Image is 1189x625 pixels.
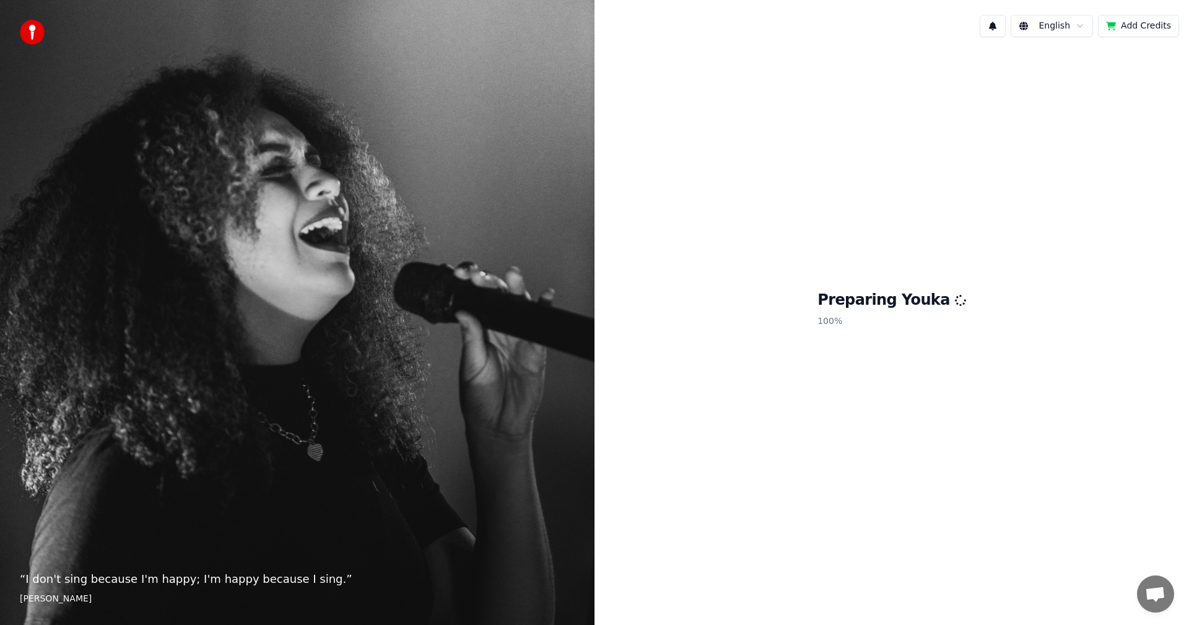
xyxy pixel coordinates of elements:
p: 100 % [817,310,966,333]
footer: [PERSON_NAME] [20,593,575,605]
div: Open chat [1137,575,1174,613]
button: Add Credits [1098,15,1179,37]
img: youka [20,20,45,45]
p: “ I don't sing because I'm happy; I'm happy because I sing. ” [20,570,575,588]
h1: Preparing Youka [817,291,966,310]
